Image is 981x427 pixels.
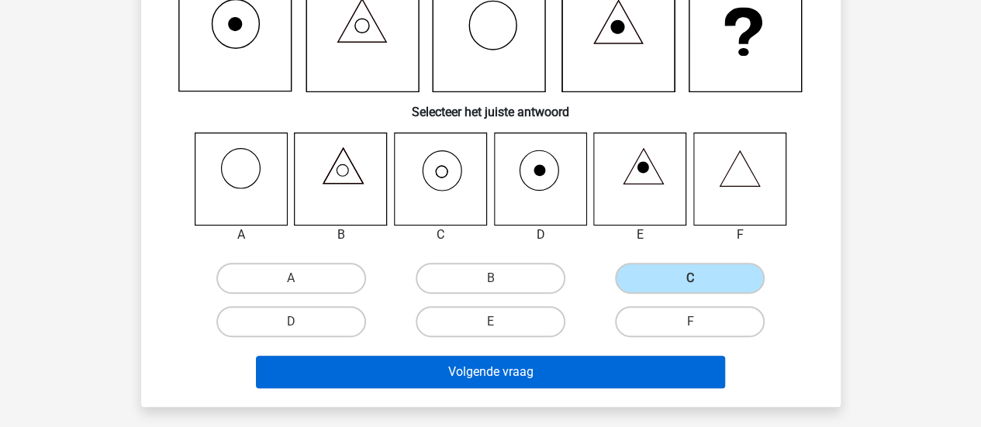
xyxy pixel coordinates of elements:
div: C [382,226,499,244]
label: C [615,263,765,294]
button: Volgende vraag [256,356,725,388]
label: D [216,306,366,337]
div: D [482,226,599,244]
div: B [282,226,399,244]
div: A [183,226,300,244]
label: B [416,263,565,294]
div: F [682,226,799,244]
h6: Selecteer het juiste antwoord [166,92,816,119]
label: A [216,263,366,294]
label: F [615,306,765,337]
label: E [416,306,565,337]
div: E [582,226,699,244]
